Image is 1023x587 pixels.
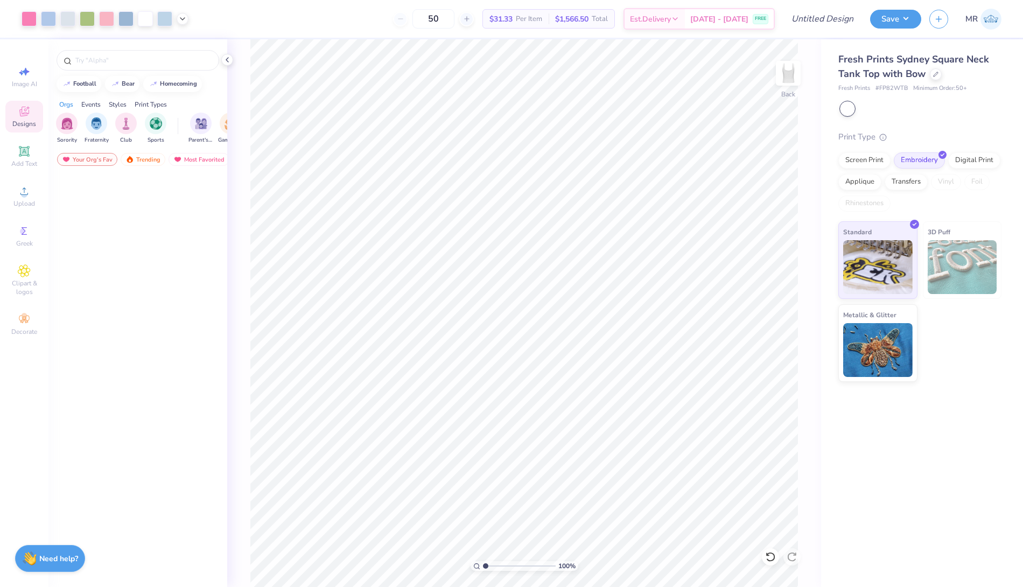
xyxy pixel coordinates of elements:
div: homecoming [160,81,197,87]
button: filter button [85,113,109,144]
button: filter button [56,113,78,144]
span: Per Item [516,13,542,25]
div: Vinyl [931,174,961,190]
img: Parent's Weekend Image [195,117,207,130]
span: Total [592,13,608,25]
span: Upload [13,199,35,208]
div: Foil [964,174,990,190]
div: filter for Club [115,113,137,144]
div: Back [781,89,795,99]
div: filter for Sorority [56,113,78,144]
img: trending.gif [125,156,134,163]
img: Fraternity Image [90,117,102,130]
img: most_fav.gif [62,156,71,163]
button: filter button [115,113,137,144]
img: trend_line.gif [111,81,120,87]
button: filter button [188,113,213,144]
span: Parent's Weekend [188,136,213,144]
div: Applique [838,174,881,190]
img: Back [777,62,799,84]
span: Fresh Prints [838,84,870,93]
span: Decorate [11,327,37,336]
span: $1,566.50 [555,13,588,25]
div: Events [81,100,101,109]
div: filter for Parent's Weekend [188,113,213,144]
span: Image AI [12,80,37,88]
span: Add Text [11,159,37,168]
div: Embroidery [894,152,945,169]
span: $31.33 [489,13,513,25]
div: Print Types [135,100,167,109]
input: Untitled Design [783,8,862,30]
span: Greek [16,239,33,248]
input: Try "Alpha" [74,55,212,66]
div: Your Org's Fav [57,153,117,166]
div: Digital Print [948,152,1000,169]
span: Designs [12,120,36,128]
span: 3D Puff [928,226,950,237]
img: most_fav.gif [173,156,182,163]
img: Standard [843,240,913,294]
img: 3D Puff [928,240,997,294]
div: Styles [109,100,127,109]
span: Est. Delivery [630,13,671,25]
div: bear [122,81,135,87]
span: [DATE] - [DATE] [690,13,748,25]
span: 100 % [558,561,576,571]
input: – – [412,9,454,29]
span: # FP82WTB [875,84,908,93]
div: Print Type [838,131,1001,143]
button: filter button [145,113,166,144]
img: Sports Image [150,117,162,130]
div: Rhinestones [838,195,891,212]
div: filter for Fraternity [85,113,109,144]
div: filter for Sports [145,113,166,144]
img: Metallic & Glitter [843,323,913,377]
img: trend_line.gif [149,81,158,87]
img: trend_line.gif [62,81,71,87]
span: Game Day [218,136,243,144]
span: FREE [755,15,766,23]
button: bear [105,76,139,92]
div: Trending [121,153,165,166]
span: Fresh Prints Sydney Square Neck Tank Top with Bow [838,53,989,80]
div: Screen Print [838,152,891,169]
span: Standard [843,226,872,237]
span: Fraternity [85,136,109,144]
span: Metallic & Glitter [843,309,896,320]
img: Game Day Image [225,117,237,130]
img: Marley Rubin [980,9,1001,30]
button: filter button [218,113,243,144]
img: Sorority Image [61,117,73,130]
div: Orgs [59,100,73,109]
strong: Need help? [39,554,78,564]
img: Club Image [120,117,132,130]
button: football [57,76,101,92]
div: Transfers [885,174,928,190]
button: homecoming [143,76,202,92]
span: Sports [148,136,164,144]
span: Sorority [57,136,77,144]
span: Clipart & logos [5,279,43,296]
div: football [73,81,96,87]
span: Club [120,136,132,144]
div: filter for Game Day [218,113,243,144]
div: Most Favorited [169,153,229,166]
a: MR [965,9,1001,30]
button: Save [870,10,921,29]
span: Minimum Order: 50 + [913,84,967,93]
span: MR [965,13,978,25]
